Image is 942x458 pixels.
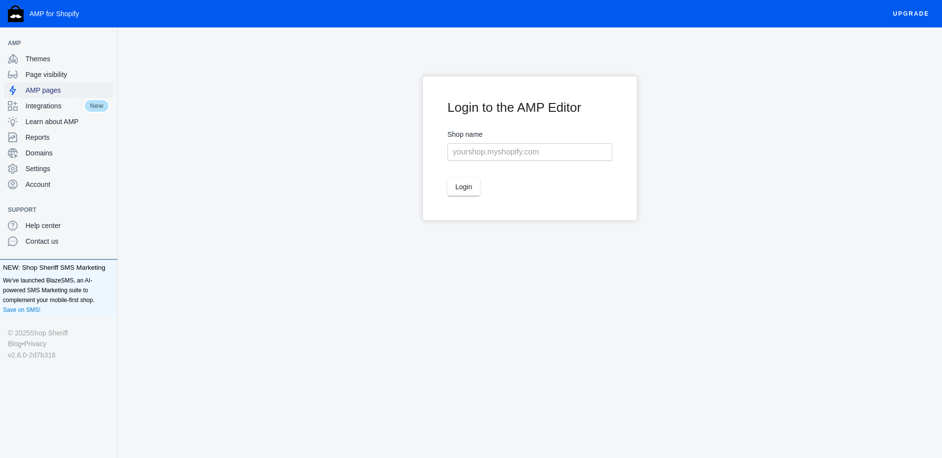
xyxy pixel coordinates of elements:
span: Domains [26,148,109,158]
span: New [84,99,109,113]
span: Learn about AMP [26,117,109,127]
span: Account [26,179,109,189]
button: Upgrade [885,5,937,23]
h1: Login to the AMP Editor [447,101,612,114]
span: Help center [26,221,109,230]
a: AMP pages [4,82,113,98]
span: AMP for Shopify [29,10,79,18]
a: Reports [4,129,113,145]
a: Themes [4,51,113,67]
span: AMP [8,38,100,48]
a: IntegrationsNew [4,98,113,114]
span: Themes [26,54,109,64]
button: Add a sales channel [100,41,115,45]
a: Learn about AMP [4,114,113,129]
span: Contact us [26,236,109,246]
span: Support [8,205,100,215]
span: Login [455,183,472,191]
a: Contact us [4,233,113,249]
a: Domains [4,145,113,161]
span: Page visibility [26,70,109,79]
a: Page visibility [4,67,113,82]
a: Account [4,177,113,192]
span: Settings [26,164,109,174]
button: Add a sales channel [100,208,115,212]
span: Reports [26,132,109,142]
input: yourshop.myshopify.com [447,143,612,161]
a: Settings [4,161,113,177]
span: AMP pages [26,85,109,95]
span: Integrations [26,101,84,111]
span: Upgrade [893,5,929,23]
button: Login [447,178,480,196]
img: Shop Sheriff Logo [8,5,24,22]
label: Shop name [447,128,612,141]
